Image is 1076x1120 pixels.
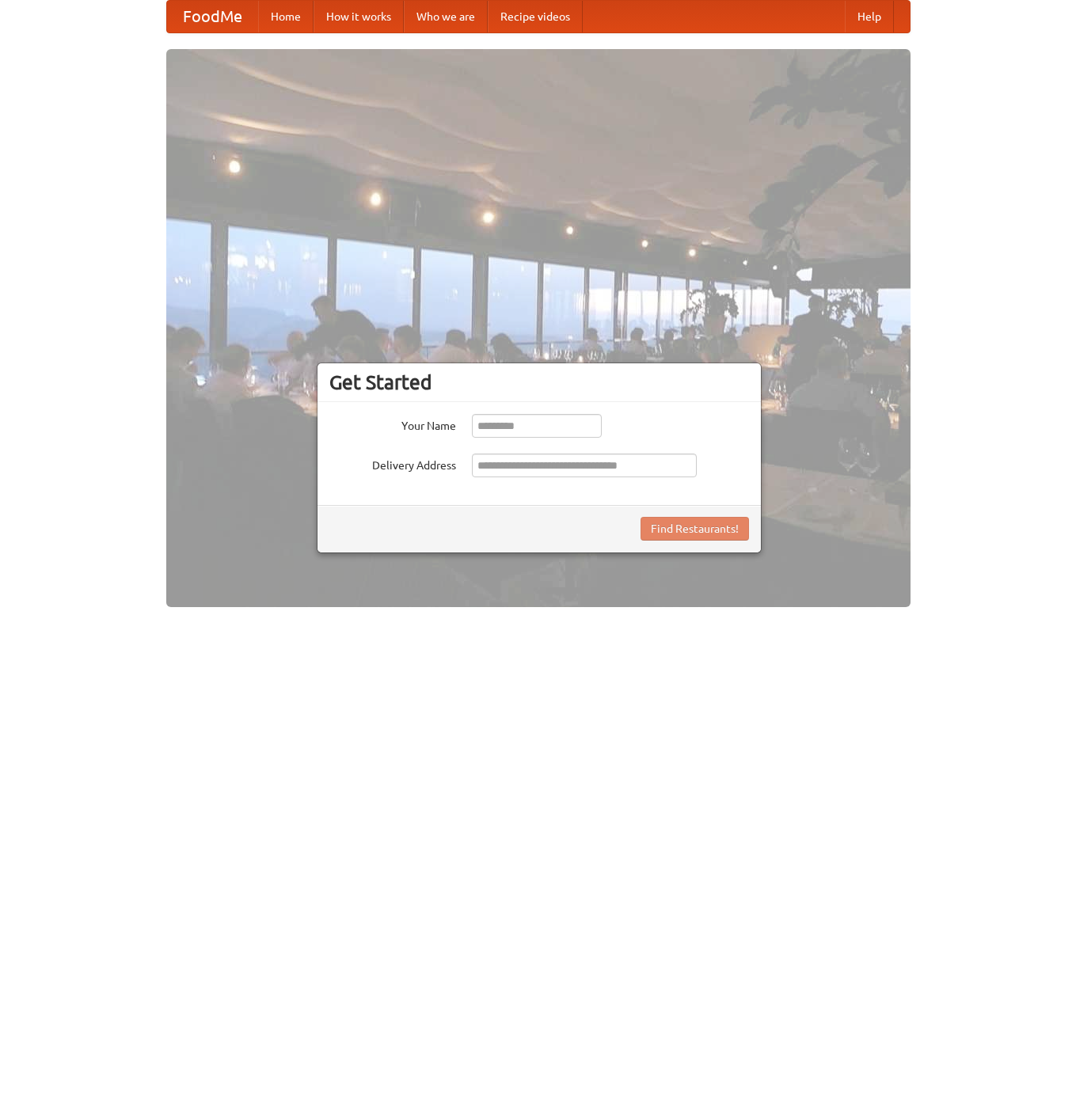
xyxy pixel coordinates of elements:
[329,370,749,394] h3: Get Started
[329,414,456,434] label: Your Name
[404,1,488,32] a: Who we are
[314,1,404,32] a: How it works
[845,1,894,32] a: Help
[641,517,749,541] button: Find Restaurants!
[329,454,456,473] label: Delivery Address
[258,1,314,32] a: Home
[488,1,583,32] a: Recipe videos
[167,1,258,32] a: FoodMe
